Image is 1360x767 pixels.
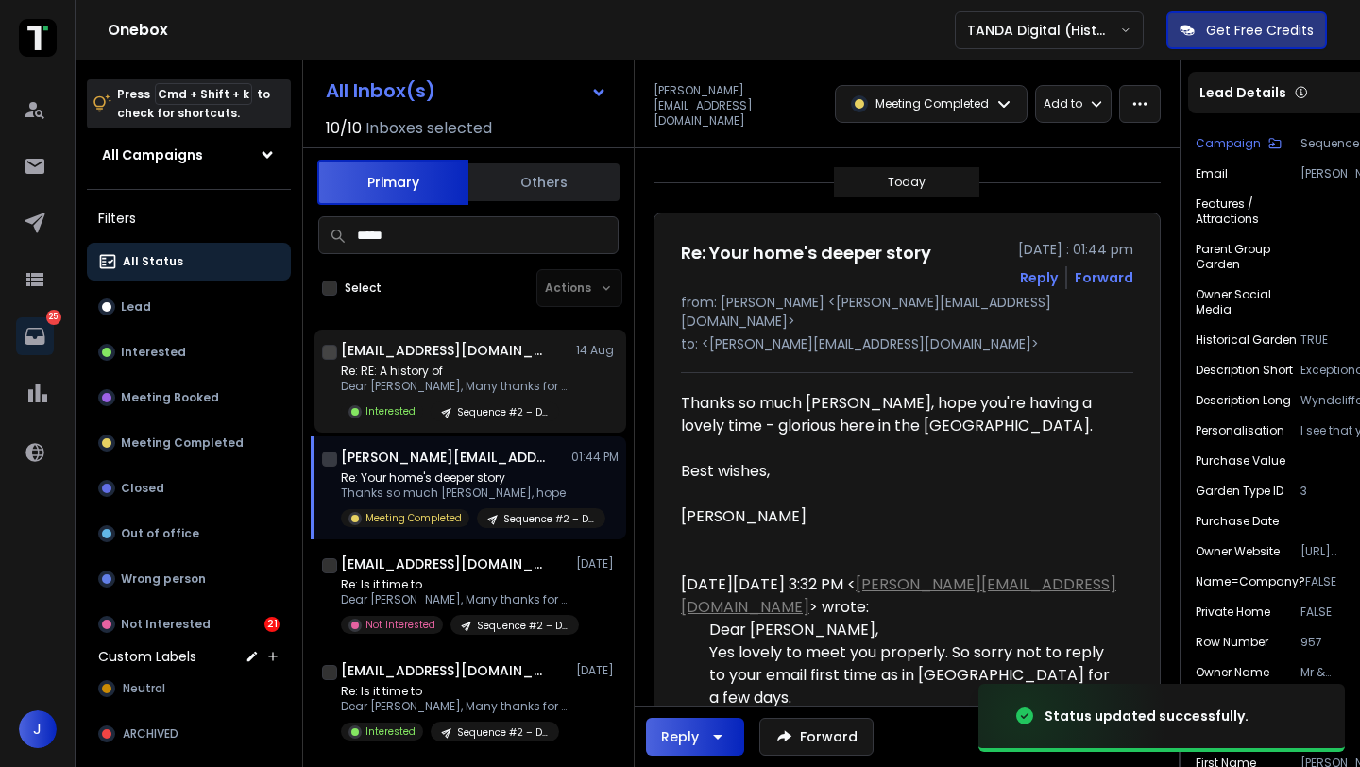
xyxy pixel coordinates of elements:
p: Sequence #2 – Direct Sequence [503,512,594,526]
p: Meeting Completed [875,96,989,111]
p: Get Free Credits [1206,21,1314,40]
p: [DATE] [576,556,619,571]
div: Yes lovely to meet you properly. So sorry not to reply to your email first time as in [GEOGRAPHIC... [709,641,1118,709]
h3: Custom Labels [98,647,196,666]
p: Re: Is it time to [341,577,568,592]
p: 25 [46,310,61,325]
div: Reply [661,727,699,746]
p: personalisation [1196,423,1284,438]
h3: Filters [87,205,291,231]
button: Reply [1020,268,1058,287]
p: All Status [123,254,183,269]
h1: All Inbox(s) [326,81,435,100]
p: Description Long [1196,393,1291,408]
p: Add to [1044,96,1082,111]
p: Interested [365,404,416,418]
h3: Inboxes selected [365,117,492,140]
p: Sequence #2 – Direct Sequence [457,725,548,740]
button: Reply [646,718,744,756]
p: to: <[PERSON_NAME][EMAIL_ADDRESS][DOMAIN_NAME]> [681,334,1133,353]
div: Best wishes, [681,460,1118,483]
p: Re: Your home's deeper story [341,470,568,486]
label: Select [345,281,382,296]
h1: [PERSON_NAME][EMAIL_ADDRESS][DOMAIN_NAME] [341,448,549,467]
h1: [EMAIL_ADDRESS][DOMAIN_NAME] [341,554,549,573]
p: Dear [PERSON_NAME], Many thanks for taking [341,592,568,607]
p: Row Number [1196,635,1268,650]
p: Thanks so much [PERSON_NAME], hope [341,486,568,501]
button: J [19,710,57,748]
p: Sequence #2 – Direct Sequence [457,405,548,419]
p: Sequence #2 – Direct Sequence [477,619,568,633]
button: Meeting Completed [87,424,291,462]
p: Not Interested [121,617,211,632]
p: Closed [121,481,164,496]
div: Thanks so much [PERSON_NAME], hope you're having a lovely time - glorious here in the [GEOGRAPHIC... [681,392,1118,437]
p: 14 Aug [576,343,619,358]
p: Interested [365,724,416,739]
div: [PERSON_NAME] [681,505,1118,528]
p: Dear [PERSON_NAME], Many thanks for your [341,699,568,714]
a: 25 [16,317,54,355]
button: Campaign [1196,136,1282,151]
button: Lead [87,288,291,326]
p: Owner Website [1196,544,1280,559]
span: Neutral [123,681,165,696]
div: [DATE][DATE] 3:32 PM < > wrote: [681,573,1118,619]
p: Purchase Date [1196,514,1279,529]
p: 01:44 PM [571,450,619,465]
button: Primary [317,160,468,205]
button: Meeting Booked [87,379,291,417]
p: Historical Garden [1196,332,1297,348]
p: Lead Details [1199,83,1286,102]
p: Out of office [121,526,199,541]
button: ARCHIVED [87,715,291,753]
button: Others [468,162,620,203]
div: Forward [1075,268,1133,287]
p: Interested [121,345,186,360]
a: [PERSON_NAME][EMAIL_ADDRESS][DOMAIN_NAME] [681,573,1116,618]
p: [DATE] : 01:44 pm [1018,240,1133,259]
h1: Re: Your home's deeper story [681,240,931,266]
h1: All Campaigns [102,145,203,164]
p: [PERSON_NAME][EMAIL_ADDRESS][DOMAIN_NAME] [654,83,824,128]
p: Press to check for shortcuts. [117,85,270,123]
h1: Onebox [108,19,955,42]
div: 21 [264,617,280,632]
span: ARCHIVED [123,726,178,741]
p: Name=Company? [1196,574,1305,589]
p: from: [PERSON_NAME] <[PERSON_NAME][EMAIL_ADDRESS][DOMAIN_NAME]> [681,293,1133,331]
p: Not Interested [365,618,435,632]
button: Wrong person [87,560,291,598]
p: Meeting Completed [121,435,244,451]
p: Re: RE: A history of [341,364,568,379]
span: Cmd + Shift + k [155,83,252,105]
p: TANDA Digital (Historic Productions) [967,21,1120,40]
p: Campaign [1196,136,1261,151]
div: Status updated successfully. [1045,707,1249,725]
button: Forward [759,718,874,756]
p: Re: Is it time to [341,684,568,699]
button: Neutral [87,670,291,707]
p: Private Home [1196,605,1270,620]
button: Interested [87,333,291,371]
button: All Campaigns [87,136,291,174]
p: Today [888,175,926,190]
p: Garden Type ID [1196,484,1283,499]
h1: [EMAIL_ADDRESS][DOMAIN_NAME] [341,341,549,360]
button: Not Interested21 [87,605,291,643]
p: Description Short [1196,363,1293,378]
p: Owner Name [1196,665,1269,680]
span: 10 / 10 [326,117,362,140]
button: All Inbox(s) [311,72,622,110]
p: Meeting Completed [365,511,462,525]
p: Purchase Value [1196,453,1285,469]
p: Meeting Booked [121,390,219,405]
img: logo [19,19,57,57]
p: Wrong person [121,571,206,587]
button: Closed [87,469,291,507]
p: Dear [PERSON_NAME], Many thanks for your [341,379,568,394]
p: Owner Social Media [1196,287,1305,317]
